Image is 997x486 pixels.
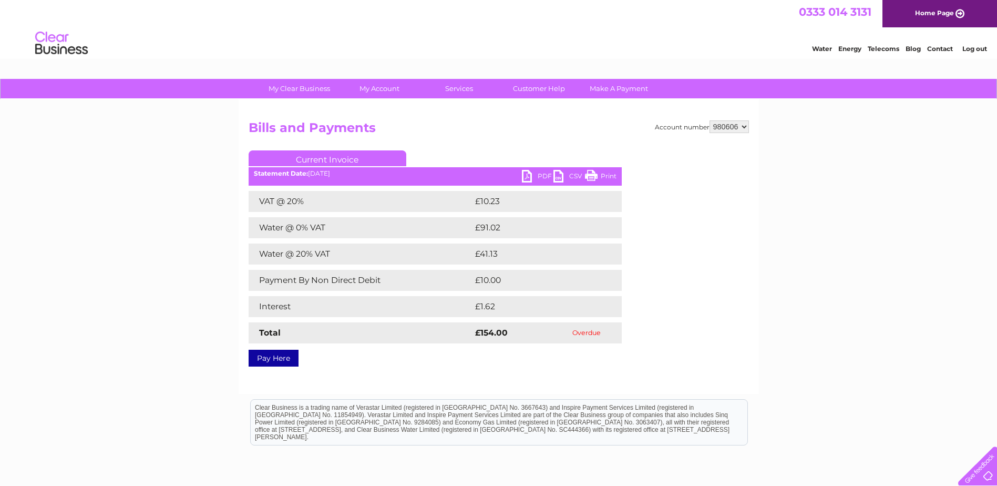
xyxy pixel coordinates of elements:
h2: Bills and Payments [249,120,749,140]
td: £41.13 [472,244,598,265]
td: Water @ 0% VAT [249,217,472,238]
a: Current Invoice [249,150,406,166]
td: Water @ 20% VAT [249,244,472,265]
a: Contact [927,45,953,53]
td: Overdue [551,322,622,343]
a: 0333 014 3131 [799,5,871,18]
a: Services [416,79,502,98]
strong: £154.00 [475,328,508,338]
a: My Clear Business [256,79,343,98]
td: VAT @ 20% [249,191,472,212]
div: [DATE] [249,170,622,177]
td: £1.62 [472,296,596,317]
a: Blog [906,45,921,53]
a: Make A Payment [575,79,662,98]
td: £10.23 [472,191,600,212]
a: Telecoms [868,45,899,53]
a: My Account [336,79,423,98]
td: Interest [249,296,472,317]
a: CSV [553,170,585,185]
a: Water [812,45,832,53]
a: Pay Here [249,350,299,367]
td: £91.02 [472,217,600,238]
img: logo.png [35,27,88,59]
a: Print [585,170,616,185]
a: Energy [838,45,861,53]
strong: Total [259,328,281,338]
div: Account number [655,120,749,133]
a: PDF [522,170,553,185]
b: Statement Date: [254,169,308,177]
td: £10.00 [472,270,600,291]
div: Clear Business is a trading name of Verastar Limited (registered in [GEOGRAPHIC_DATA] No. 3667643... [251,6,747,51]
a: Log out [962,45,987,53]
a: Customer Help [496,79,582,98]
td: Payment By Non Direct Debit [249,270,472,291]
